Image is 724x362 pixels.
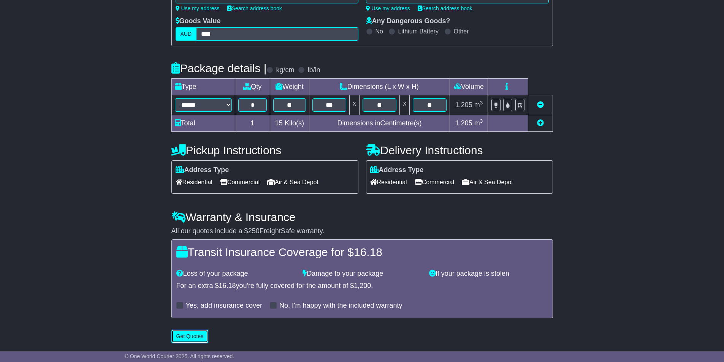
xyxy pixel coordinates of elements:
[276,66,294,74] label: kg/cm
[171,62,267,74] h4: Package details |
[270,115,309,132] td: Kilo(s)
[186,302,262,310] label: Yes, add insurance cover
[480,100,483,106] sup: 3
[299,270,425,278] div: Damage to your package
[176,282,548,290] div: For an extra $ you're fully covered for the amount of $ .
[173,270,299,278] div: Loss of your package
[455,119,472,127] span: 1.205
[176,5,220,11] a: Use my address
[450,79,488,95] td: Volume
[398,28,439,35] label: Lithium Battery
[248,227,260,235] span: 250
[125,353,234,359] span: © One World Courier 2025. All rights reserved.
[455,101,472,109] span: 1.205
[462,176,513,188] span: Air & Sea Depot
[425,270,552,278] div: If your package is stolen
[354,246,382,258] span: 16.18
[171,211,553,223] h4: Warranty & Insurance
[235,79,270,95] td: Qty
[474,101,483,109] span: m
[366,5,410,11] a: Use my address
[171,79,235,95] td: Type
[220,176,260,188] span: Commercial
[454,28,469,35] label: Other
[309,115,450,132] td: Dimensions in Centimetre(s)
[370,166,424,174] label: Address Type
[418,5,472,11] a: Search address book
[307,66,320,74] label: lb/in
[537,101,544,109] a: Remove this item
[176,176,212,188] span: Residential
[176,166,229,174] label: Address Type
[480,118,483,124] sup: 3
[349,95,359,115] td: x
[370,176,407,188] span: Residential
[176,246,548,258] h4: Transit Insurance Coverage for $
[354,282,371,289] span: 1,200
[219,282,236,289] span: 16.18
[176,17,221,25] label: Goods Value
[275,119,283,127] span: 15
[309,79,450,95] td: Dimensions (L x W x H)
[267,176,318,188] span: Air & Sea Depot
[171,144,358,156] h4: Pickup Instructions
[400,95,410,115] td: x
[227,5,282,11] a: Search address book
[171,227,553,236] div: All our quotes include a $ FreightSafe warranty.
[270,79,309,95] td: Weight
[366,17,450,25] label: Any Dangerous Goods?
[366,144,553,156] h4: Delivery Instructions
[279,302,402,310] label: No, I'm happy with the included warranty
[171,115,235,132] td: Total
[415,176,454,188] span: Commercial
[537,119,544,127] a: Add new item
[474,119,483,127] span: m
[235,115,270,132] td: 1
[176,27,197,41] label: AUD
[171,330,209,343] button: Get Quotes
[375,28,383,35] label: No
